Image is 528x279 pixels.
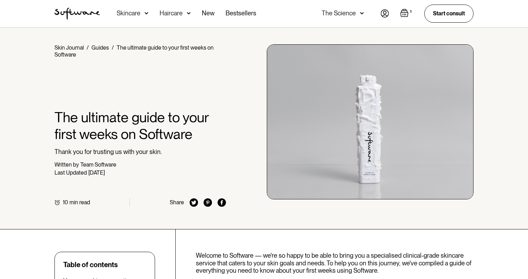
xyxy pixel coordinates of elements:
[322,10,356,17] div: The Science
[409,9,413,15] div: 1
[63,199,68,206] div: 10
[360,10,364,17] img: arrow down
[424,5,474,22] a: Start consult
[187,10,191,17] img: arrow down
[88,169,105,176] div: [DATE]
[54,8,100,20] a: home
[196,252,474,274] p: Welcome to Software — we're so happy to be able to bring you a specialised clinical-grade skincar...
[117,10,140,17] div: Skincare
[54,44,84,51] a: Skin Journal
[190,198,198,207] img: twitter icon
[80,161,116,168] div: Team Software
[218,198,226,207] img: facebook icon
[145,10,148,17] img: arrow down
[204,198,212,207] img: pinterest icon
[91,44,109,51] a: Guides
[170,199,184,206] div: Share
[160,10,183,17] div: Haircare
[400,9,413,19] a: Open cart containing 1 items
[69,199,90,206] div: min read
[87,44,89,51] div: /
[54,8,100,20] img: Software Logo
[54,148,226,156] p: Thank you for trusting us with your skin.
[54,169,87,176] div: Last Updated
[54,161,79,168] div: Written by
[54,44,214,58] div: The ultimate guide to your first weeks on Software
[54,109,226,142] h1: The ultimate guide to your first weeks on Software
[112,44,114,51] div: /
[63,260,118,269] div: Table of contents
